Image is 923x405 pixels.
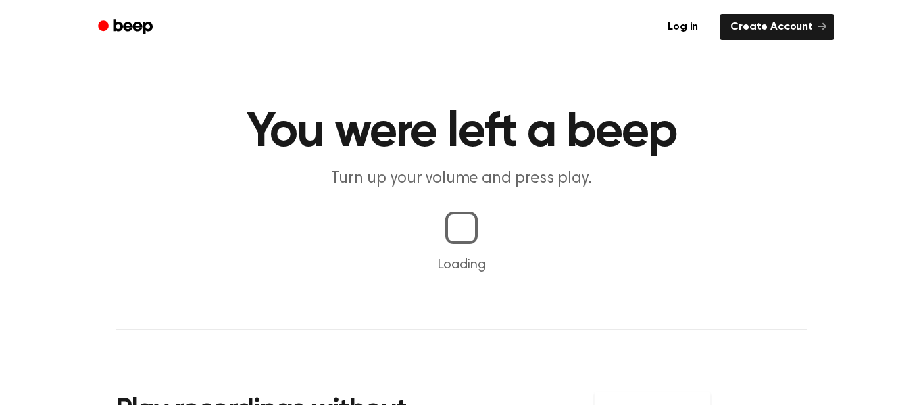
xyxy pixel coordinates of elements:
[654,11,712,43] a: Log in
[720,14,834,40] a: Create Account
[116,108,807,157] h1: You were left a beep
[89,14,165,41] a: Beep
[16,255,907,275] p: Loading
[202,168,721,190] p: Turn up your volume and press play.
